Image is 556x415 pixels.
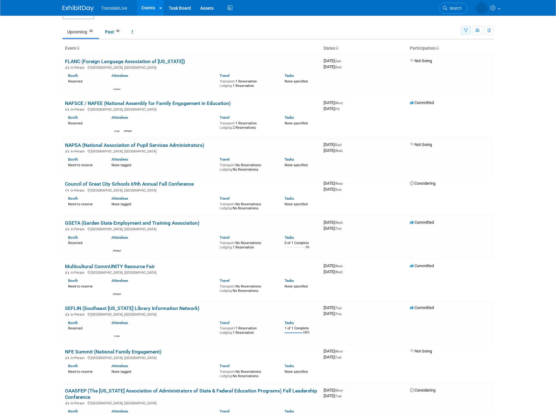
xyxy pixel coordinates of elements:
span: [DATE] [324,100,345,105]
span: Committed [410,220,434,225]
td: 0% [306,246,310,254]
a: Tasks [285,115,294,120]
a: Travel [220,278,230,283]
span: - [344,388,345,392]
span: 46 [114,29,121,33]
span: Not Going [410,142,432,147]
a: SEFLIN (Southeast [US_STATE] Library Information Network) [65,305,200,311]
a: Attendees [112,409,128,413]
span: [DATE] [324,388,345,392]
span: Not Going [410,349,432,353]
span: None specified [285,370,308,374]
a: Travel [220,73,230,78]
span: Search [447,6,462,11]
a: Attendees [112,73,128,78]
span: (Thu) [335,306,341,310]
div: None tagged [112,162,215,167]
span: [DATE] [324,220,345,225]
div: No Reservations No Reservations [220,283,275,293]
span: Considering [410,181,435,186]
span: (Wed) [335,149,343,152]
img: In-Person Event [65,227,69,230]
span: - [344,181,345,186]
a: Multicultural CommUNITY Resource Fair [65,263,155,269]
div: Need to reserve [68,368,102,374]
span: Transport: [220,370,236,374]
a: Sort by Event Name [76,46,79,51]
a: Attendees [112,235,128,240]
a: Tasks [285,409,294,413]
img: Jeffrey Fragueiro [113,241,121,249]
span: (Sun) [335,65,341,69]
a: Tasks [285,321,294,325]
img: Sheldon Franklin [124,122,132,129]
div: [GEOGRAPHIC_DATA], [GEOGRAPHIC_DATA] [65,65,319,70]
a: Attendees [112,157,128,162]
span: (Tue) [335,356,341,359]
a: Search [439,3,468,14]
a: Travel [220,321,230,325]
span: Considering [410,388,435,392]
a: Attendees [112,196,128,201]
th: Participation [407,43,494,54]
span: [DATE] [324,142,343,147]
span: Lodging: [220,331,233,335]
img: ExhibitDay [62,5,94,12]
div: Reserved [68,325,102,331]
span: Transport: [220,121,236,125]
div: [GEOGRAPHIC_DATA], [GEOGRAPHIC_DATA] [65,187,319,192]
div: None tagged [112,368,215,374]
img: In-Person Event [65,401,69,404]
span: Committed [410,305,434,310]
span: (Sun) [335,143,341,147]
span: - [344,349,345,353]
div: 1 Reservation 1 Reservation [220,78,275,88]
th: Dates [321,43,407,54]
a: Booth [68,73,78,78]
div: Colte Swift [113,129,121,133]
div: [GEOGRAPHIC_DATA], [GEOGRAPHIC_DATA] [65,148,319,153]
div: 1 Reservation 1 Reservation [220,325,275,335]
span: Transport: [220,326,236,330]
div: [GEOGRAPHIC_DATA], [GEOGRAPHIC_DATA] [65,107,319,112]
div: Reserved [68,240,102,245]
span: (Wed) [335,182,343,185]
span: [DATE] [324,393,341,398]
span: Committed [410,100,434,105]
a: Tasks [285,157,294,162]
div: No Reservations No Reservations [220,368,275,378]
img: Colte Swift [113,327,121,334]
span: [DATE] [324,269,343,274]
span: (Wed) [335,264,343,268]
img: In-Person Event [65,107,69,111]
span: Lodging: [220,84,233,88]
span: Transport: [220,241,236,245]
a: GSETA (Garden State Employment and Training Association) [65,220,200,226]
span: In-Person [71,356,87,360]
div: [GEOGRAPHIC_DATA], [GEOGRAPHIC_DATA] [65,400,319,405]
a: NFE Summit (National Family Engagement) [65,349,161,355]
a: Tasks [285,196,294,201]
img: Colte Swift [113,122,121,129]
span: In-Person [71,149,87,153]
span: Transport: [220,163,236,167]
img: In-Person Event [65,356,69,359]
a: Booth [68,278,78,283]
img: Carlton Irvis [113,80,121,87]
div: No Reservations No Reservations [220,201,275,211]
span: (Sat) [335,59,341,63]
img: Becky Copeland [476,2,488,14]
span: Lodging: [220,374,233,378]
span: None specified [285,284,308,288]
span: [DATE] [324,58,343,63]
img: Becky Copeland [113,285,121,292]
div: No Reservations 1 Reservation [220,240,275,249]
a: Booth [68,157,78,162]
div: Need to reserve [68,283,102,289]
span: Lodging: [220,289,233,293]
span: (Mon) [335,389,343,392]
img: In-Person Event [65,271,69,274]
div: [GEOGRAPHIC_DATA], [GEOGRAPHIC_DATA] [65,270,319,275]
span: (Thu) [335,312,341,316]
a: Past46 [100,26,126,38]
